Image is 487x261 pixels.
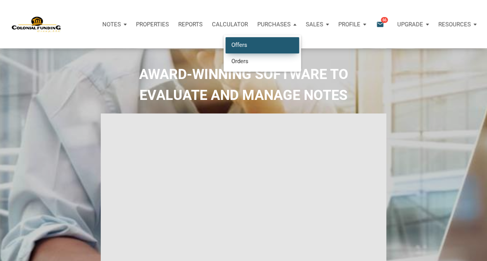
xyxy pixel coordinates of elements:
button: Notes [98,13,131,36]
a: Properties [131,13,174,36]
button: Resources [434,13,481,36]
button: Sales [301,13,334,36]
p: Upgrade [397,21,423,28]
p: Purchases [257,21,291,28]
button: email66 [370,13,392,36]
a: Orders [225,53,299,69]
i: email [375,20,385,29]
p: Resources [438,21,471,28]
button: Profile [334,13,371,36]
button: Upgrade [392,13,434,36]
p: Properties [136,21,169,28]
button: Purchases [253,13,301,36]
span: 66 [381,17,388,23]
a: Purchases OffersOrders [253,13,301,36]
p: Sales [306,21,323,28]
p: Calculator [212,21,248,28]
h2: AWARD-WINNING SOFTWARE TO EVALUATE AND MANAGE NOTES [6,64,481,106]
a: Offers [225,37,299,53]
p: Profile [338,21,360,28]
a: Calculator [207,13,253,36]
p: Notes [102,21,121,28]
button: Reports [174,13,207,36]
p: Reports [178,21,203,28]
